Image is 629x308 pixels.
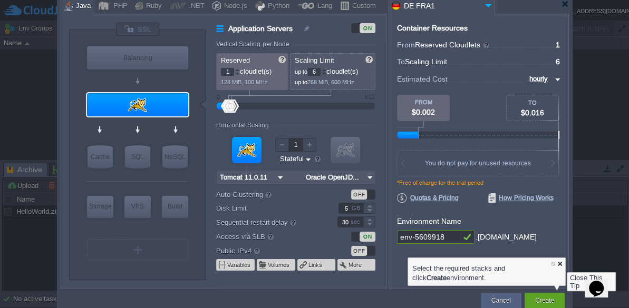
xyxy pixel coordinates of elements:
[351,190,367,200] div: OFF
[491,295,511,306] button: Cancel
[216,245,323,256] label: Public IPv4
[217,94,220,100] div: 0
[397,99,450,105] div: FROM
[227,261,251,269] button: Variables
[87,46,188,69] div: Balancing
[308,261,323,269] button: Links
[125,145,150,168] div: SQL
[360,23,375,33] div: ON
[397,57,405,66] span: To
[216,188,323,200] label: Auto-Clustering
[162,196,188,218] div: Build Node
[585,266,618,297] iframe: chat widget
[427,274,447,282] b: Create
[216,122,272,129] div: Horizontal Scaling
[507,100,558,106] div: TO
[488,193,554,203] span: How Pricing Works
[397,41,415,49] span: From
[415,41,490,49] span: Reserved Cloudlets
[88,145,113,168] div: Cache
[476,230,537,244] div: .[DOMAIN_NAME]
[352,203,362,213] div: GB
[397,180,560,193] div: *Free of charge for the trial period
[162,145,188,168] div: NoSQL Databases
[397,73,448,85] span: Estimated Cost
[556,57,560,66] span: 6
[360,232,375,242] div: ON
[295,65,372,76] p: cloudlet(s)
[365,94,374,100] div: 512
[216,216,323,228] label: Sequential restart delay
[556,41,560,49] span: 1
[412,264,561,283] div: Select the required stacks and click environment.
[221,56,250,64] span: Reserved
[397,24,468,32] div: Container Resources
[87,46,188,69] div: Load Balancer
[162,196,188,217] div: Build
[124,196,151,218] div: Elastic VPS
[349,261,363,269] button: More
[307,79,354,85] span: 768 MiB, 600 MHz
[268,261,291,269] button: Volumes
[87,196,113,218] div: Storage Containers
[351,246,367,256] div: OFF
[216,231,323,242] label: Access via SLB
[295,68,307,75] span: up to
[412,108,435,116] span: $0.002
[535,295,554,306] button: Create
[405,57,447,66] span: Scaling Limit
[87,239,188,260] div: Create New Layer
[397,193,459,203] span: Quotas & Pricing
[124,196,151,217] div: VPS
[521,108,544,117] span: $0.016
[87,196,113,217] div: Storage
[397,217,461,225] label: Environment Name
[216,41,292,48] div: Vertical Scaling per Node
[221,65,285,76] p: cloudlet(s)
[570,274,613,290] div: Close This Tip
[295,79,307,85] span: up to
[221,79,268,85] span: 128 MiB, 100 MHz
[125,145,150,168] div: SQL Databases
[162,145,188,168] div: NoSQL
[216,203,323,214] label: Disk Limit
[351,217,362,227] div: sec
[87,93,188,116] div: Application Servers
[295,56,334,64] span: Scaling Limit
